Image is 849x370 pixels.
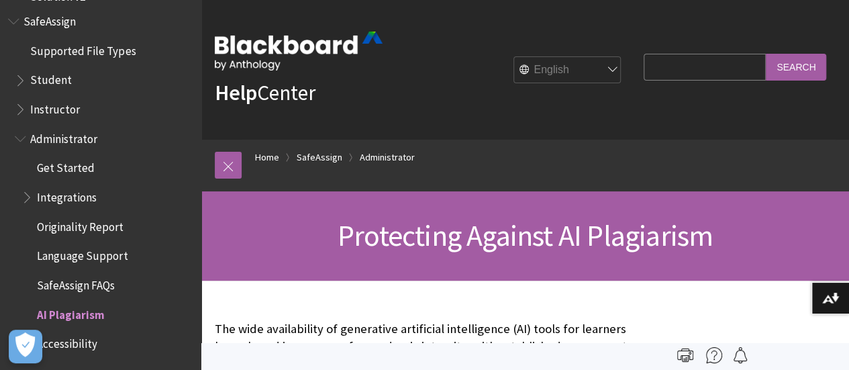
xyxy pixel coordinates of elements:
[255,149,279,166] a: Home
[37,274,115,292] span: SafeAssign FAQs
[23,10,76,28] span: SafeAssign
[677,347,693,363] img: Print
[37,304,105,322] span: AI Plagiarism
[514,57,621,84] select: Site Language Selector
[338,217,713,254] span: Protecting Against AI Plagiarism
[37,186,97,204] span: Integrations
[30,69,72,87] span: Student
[8,10,193,355] nav: Book outline for Blackboard SafeAssign
[215,79,315,106] a: HelpCenter
[30,128,97,146] span: Administrator
[30,40,136,58] span: Supported File Types
[37,157,95,175] span: Get Started
[215,79,257,106] strong: Help
[37,333,97,351] span: Accessibility
[30,98,80,116] span: Instructor
[706,347,722,363] img: More help
[360,149,415,166] a: Administrator
[37,216,123,234] span: Originality Report
[297,149,342,166] a: SafeAssign
[766,54,826,80] input: Search
[9,330,42,363] button: Open Preferences
[37,245,128,263] span: Language Support
[215,32,383,71] img: Blackboard by Anthology
[732,347,748,363] img: Follow this page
